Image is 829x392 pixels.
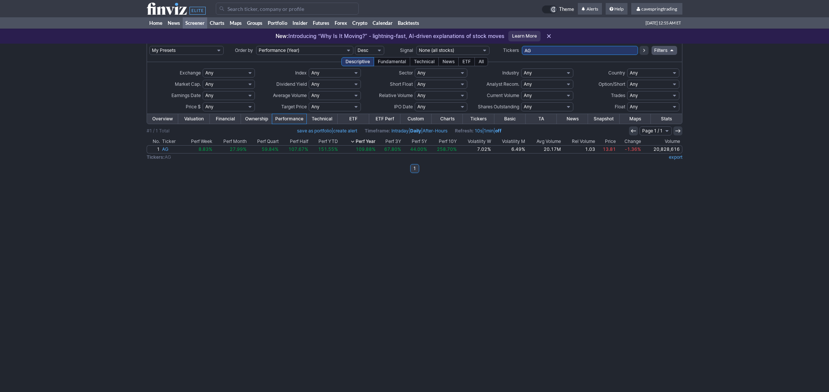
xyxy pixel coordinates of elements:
span: IPO Date [394,104,413,109]
a: Overview [147,114,178,124]
a: 20.17M [526,146,562,153]
span: 107.67% [288,146,308,152]
th: Perf Month [214,138,248,145]
span: Order by [235,47,253,53]
a: News [165,17,183,29]
a: 10s [475,128,482,134]
th: Perf Half [280,138,309,145]
th: Volume [642,138,682,145]
a: Valuation [178,114,209,124]
th: Avg Volume [526,138,562,145]
th: Volatility W [458,138,492,145]
span: Float [615,104,625,109]
a: 1min [484,128,494,134]
a: Technical [306,114,338,124]
div: Technical [410,57,439,66]
span: 151.55% [318,146,338,152]
a: 20,828,616 [642,146,682,153]
span: 8.83% [199,146,212,152]
span: 258.70% [437,146,457,152]
a: Custom [400,114,432,124]
span: Option/Short [599,81,625,87]
span: Target Price [281,104,307,109]
a: 13.81 [596,146,617,153]
span: Signal [400,47,413,53]
b: 1 [414,164,416,173]
a: 27.99% [214,146,248,153]
span: New: [276,33,288,39]
td: AG [147,153,491,161]
div: News [438,57,459,66]
div: All [474,57,488,66]
th: No. [147,138,161,145]
a: Performance [272,114,306,124]
a: 1 [410,164,419,173]
a: Stats [651,114,682,124]
th: Perf 10Y [428,138,458,145]
a: Charts [432,114,463,124]
a: AG [161,146,182,153]
a: Insider [290,17,310,29]
span: Average Volume [273,93,307,98]
a: Calendar [370,17,395,29]
th: Perf YTD [309,138,339,145]
a: 59.84% [248,146,279,153]
a: 7.02% [458,146,492,153]
a: 67.80% [377,146,402,153]
span: [DATE] 12:55 AM ET [646,17,681,29]
a: ETF Perf [369,114,400,124]
span: 109.88% [356,146,376,152]
span: Relative Volume [379,93,413,98]
a: export [669,154,682,160]
span: Analyst Recom. [486,81,519,87]
span: Theme [559,5,574,14]
a: 151.55% [309,146,339,153]
a: Futures [310,17,332,29]
a: Snapshot [588,114,619,124]
a: Crypto [350,17,370,29]
th: Rel Volume [562,138,596,145]
a: Intraday [391,128,409,134]
span: Shares Outstanding [478,104,519,109]
a: Learn More [508,31,541,41]
span: 67.80% [384,146,401,152]
a: Maps [620,114,651,124]
th: Perf Quart [248,138,279,145]
a: save as portfolio [297,128,332,134]
a: -1.36% [617,146,642,153]
a: 109.88% [339,146,377,153]
a: ETF [338,114,369,124]
a: cavespringtrading [631,3,682,15]
span: Industry [502,70,519,76]
span: 13.81 [603,146,616,152]
a: Home [147,17,165,29]
th: Perf 3Y [377,138,402,145]
span: Trades [611,93,625,98]
a: Backtests [395,17,422,29]
span: cavespringtrading [641,6,677,12]
a: 258.70% [428,146,458,153]
span: | | [455,127,502,135]
b: Timeframe: [365,128,390,134]
a: 1.03 [562,146,596,153]
a: 6.49% [492,146,526,153]
a: Basic [494,114,526,124]
th: Perf Week [182,138,214,145]
a: Help [606,3,627,15]
a: Filters [652,46,677,55]
a: Daily [410,128,421,134]
span: -1.36% [625,146,641,152]
span: Index [295,70,307,76]
th: Ticker [161,138,182,145]
a: Tickers [463,114,494,124]
span: Country [608,70,625,76]
a: TA [526,114,557,124]
div: Fundamental [374,57,410,66]
th: Perf 5Y [402,138,428,145]
span: Exchange [180,70,201,76]
span: | | [365,127,447,135]
th: Perf Year [339,138,377,145]
span: Market Cap. [175,81,201,87]
div: #1 / 1 Total [147,127,170,135]
span: | [297,127,357,135]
